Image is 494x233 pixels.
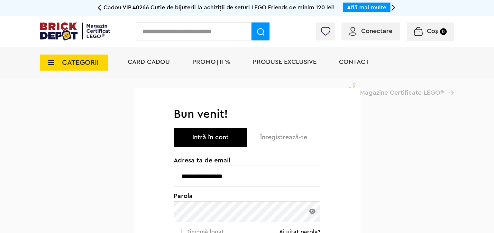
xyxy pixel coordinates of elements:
h1: Bun venit! [174,107,320,121]
span: CATEGORII [62,59,99,66]
a: PROMOȚII % [192,59,230,65]
a: Contact [339,59,369,65]
a: Produse exclusive [253,59,316,65]
span: Coș [427,28,438,34]
span: Adresa ta de email [174,157,320,164]
small: 0 [440,28,447,35]
button: Intră în cont [174,128,247,147]
a: Află mai multe [347,4,386,10]
a: Conectare [349,28,392,34]
span: Conectare [361,28,392,34]
span: Cadou VIP 40266 Cutie de bijuterii la achiziții de seturi LEGO Friends de minim 120 lei! [104,4,335,10]
button: Înregistrează-te [247,128,320,147]
span: Parola [174,193,320,199]
a: Card Cadou [128,59,170,65]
